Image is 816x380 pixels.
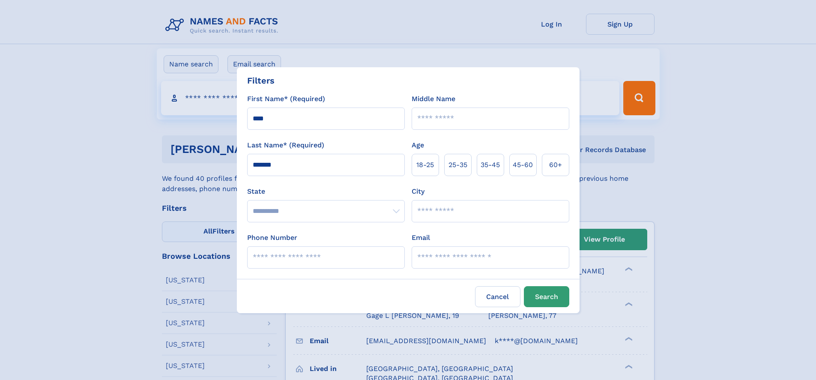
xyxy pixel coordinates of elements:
label: Email [412,233,430,243]
label: City [412,186,424,197]
label: Last Name* (Required) [247,140,324,150]
span: 45‑60 [513,160,533,170]
label: First Name* (Required) [247,94,325,104]
span: 25‑35 [448,160,467,170]
span: 60+ [549,160,562,170]
label: Middle Name [412,94,455,104]
label: Phone Number [247,233,297,243]
span: 35‑45 [481,160,500,170]
div: Filters [247,74,275,87]
button: Search [524,286,569,307]
label: Age [412,140,424,150]
label: State [247,186,405,197]
label: Cancel [475,286,520,307]
span: 18‑25 [416,160,434,170]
